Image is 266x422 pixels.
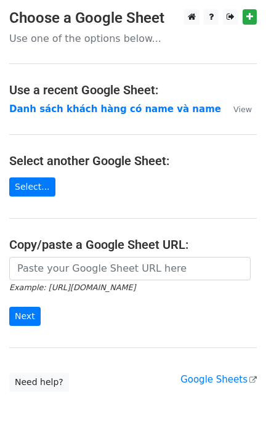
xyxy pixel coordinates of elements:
a: Select... [9,177,55,197]
p: Use one of the options below... [9,32,257,45]
input: Paste your Google Sheet URL here [9,257,251,280]
a: Danh sách khách hàng có name và name [9,103,221,115]
a: Need help? [9,373,69,392]
h4: Use a recent Google Sheet: [9,83,257,97]
small: View [233,105,252,114]
h4: Copy/paste a Google Sheet URL: [9,237,257,252]
h4: Select another Google Sheet: [9,153,257,168]
small: Example: [URL][DOMAIN_NAME] [9,283,135,292]
h3: Choose a Google Sheet [9,9,257,27]
a: View [221,103,252,115]
input: Next [9,307,41,326]
a: Google Sheets [180,374,257,385]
